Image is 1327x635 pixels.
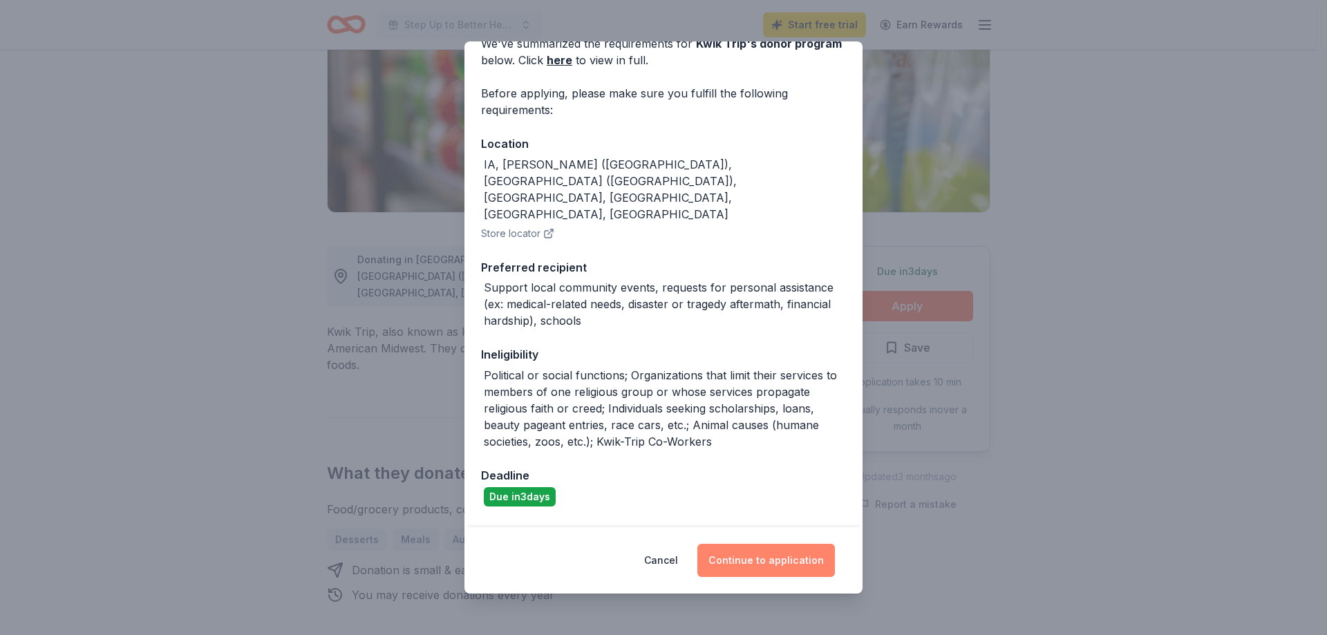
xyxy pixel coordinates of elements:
div: We've summarized the requirements for below. Click to view in full. [481,35,846,68]
button: Store locator [481,225,554,242]
div: Donation frequency [481,523,846,541]
button: Continue to application [697,544,835,577]
div: Before applying, please make sure you fulfill the following requirements: [481,85,846,118]
button: Cancel [644,544,678,577]
div: Due in 3 days [484,487,556,506]
div: Deadline [481,466,846,484]
div: Political or social functions; Organizations that limit their services to members of one religiou... [484,367,846,450]
a: here [547,52,572,68]
div: Ineligibility [481,345,846,363]
div: IA, [PERSON_NAME] ([GEOGRAPHIC_DATA]), [GEOGRAPHIC_DATA] ([GEOGRAPHIC_DATA]), [GEOGRAPHIC_DATA], ... [484,156,846,222]
span: Kwik Trip 's donor program [696,37,842,50]
div: Support local community events, requests for personal assistance (ex: medical-related needs, disa... [484,279,846,329]
div: Location [481,135,846,153]
div: Preferred recipient [481,258,846,276]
